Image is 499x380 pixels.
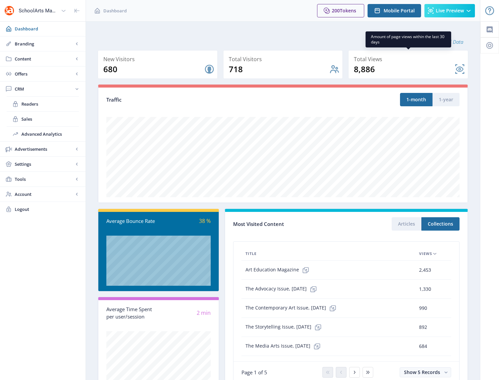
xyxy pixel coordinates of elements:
[419,323,427,331] span: 892
[241,369,267,376] span: Page 1 of 5
[199,217,211,225] span: 38 %
[15,206,80,213] span: Logout
[15,176,74,182] span: Tools
[15,86,74,92] span: CRM
[392,217,421,231] button: Articles
[103,54,215,64] div: New Visitors
[103,64,204,75] div: 680
[384,8,415,13] span: Mobile Portal
[15,191,74,198] span: Account
[15,71,74,77] span: Offers
[15,55,74,62] span: Content
[245,340,324,353] span: The Media Arts Issue, [DATE]
[340,7,356,14] span: Tokens
[106,305,159,321] div: Average Time Spent per user/session
[7,127,79,141] a: Advanced Analytics
[419,285,431,293] span: 1,330
[106,96,283,104] div: Traffic
[432,93,460,106] button: 1-year
[400,367,451,377] button: Show 5 Records
[245,301,339,315] span: The Contemporary Art Issue, [DATE]
[436,8,464,13] span: Live Preview
[103,7,127,14] span: Dashboard
[368,4,421,17] button: Mobile Portal
[245,321,325,334] span: The Storytelling Issue, [DATE]
[419,342,427,350] span: 684
[4,5,15,16] img: properties.app_icon.png
[317,4,364,17] button: 200Tokens
[98,33,468,50] div: Updated on [DATE] 14:51:53
[419,266,431,274] span: 2,453
[400,93,432,106] button: 1-month
[159,309,211,317] div: 2 min
[245,282,320,296] span: The Advocacy Issue, [DATE]
[419,304,427,312] span: 990
[15,146,74,152] span: Advertisements
[371,34,446,45] span: Amount of page views within the last 30 days
[19,3,58,18] div: SchoolArts Magazine
[15,161,74,167] span: Settings
[354,54,465,64] div: Total Views
[229,64,329,75] div: 718
[7,97,79,111] a: Readers
[245,250,257,258] span: Title
[419,250,432,258] span: Views
[15,40,74,47] span: Branding
[21,101,79,107] span: Readers
[21,116,79,122] span: Sales
[106,217,159,225] div: Average Bounce Rate
[7,112,79,126] a: Sales
[424,4,475,17] button: Live Preview
[21,131,79,137] span: Advanced Analytics
[15,25,80,32] span: Dashboard
[233,219,346,229] div: Most Visited Content
[229,54,340,64] div: Total Visitors
[421,217,460,231] button: Collections
[245,263,312,277] span: Art Education Magazine
[354,64,455,75] div: 8,886
[404,369,440,375] span: Show 5 Records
